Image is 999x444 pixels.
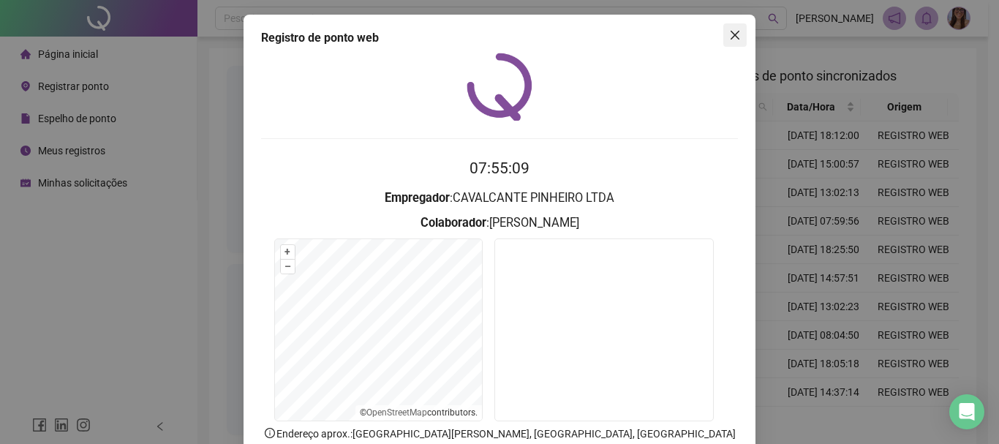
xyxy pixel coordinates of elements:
[281,260,295,274] button: –
[366,407,427,418] a: OpenStreetMap
[385,191,450,205] strong: Empregador
[723,23,747,47] button: Close
[261,214,738,233] h3: : [PERSON_NAME]
[261,29,738,47] div: Registro de ponto web
[949,394,984,429] div: Open Intercom Messenger
[421,216,486,230] strong: Colaborador
[281,245,295,259] button: +
[467,53,532,121] img: QRPoint
[360,407,478,418] li: © contributors.
[261,189,738,208] h3: : CAVALCANTE PINHEIRO LTDA
[261,426,738,442] p: Endereço aprox. : [GEOGRAPHIC_DATA][PERSON_NAME], [GEOGRAPHIC_DATA], [GEOGRAPHIC_DATA]
[729,29,741,41] span: close
[470,159,529,177] time: 07:55:09
[263,426,276,440] span: info-circle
